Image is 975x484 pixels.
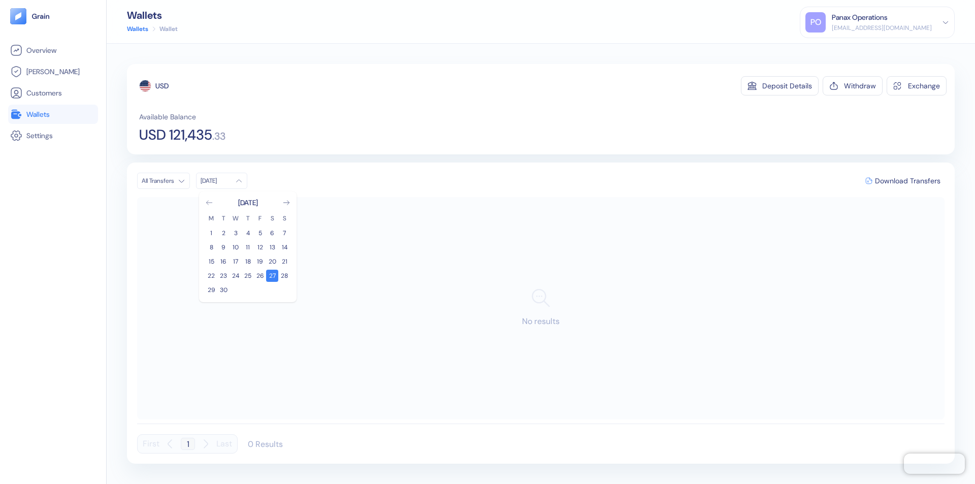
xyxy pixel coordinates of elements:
button: 16 [217,255,230,268]
div: Withdraw [844,82,876,89]
div: [DATE] [238,198,258,208]
div: Wallets [127,10,178,20]
div: Panax Operations [832,12,888,23]
div: [EMAIL_ADDRESS][DOMAIN_NAME] [832,23,932,33]
th: Monday [205,214,217,223]
img: logo [31,13,50,20]
span: USD 121,435 [139,128,212,142]
button: 27 [266,270,278,282]
button: Withdraw [823,76,883,95]
button: 26 [254,270,266,282]
button: 14 [278,241,290,253]
button: 7 [278,227,290,239]
a: Customers [10,87,96,99]
button: Download Transfers [861,173,945,188]
button: 28 [278,270,290,282]
th: Thursday [242,214,254,223]
button: 20 [266,255,278,268]
button: 23 [217,270,230,282]
button: 3 [230,227,242,239]
button: 10 [230,241,242,253]
a: Wallets [127,24,148,34]
button: 30 [217,284,230,296]
button: 24 [230,270,242,282]
button: First [143,434,159,454]
button: 17 [230,255,242,268]
button: Deposit Details [741,76,819,95]
th: Friday [254,214,266,223]
span: [PERSON_NAME] [26,67,80,77]
span: . 33 [212,131,225,141]
button: Exchange [887,76,947,95]
button: 19 [254,255,266,268]
a: Settings [10,130,96,142]
th: Saturday [266,214,278,223]
button: 9 [217,241,230,253]
span: Wallets [26,109,50,119]
div: PO [805,12,826,33]
button: 6 [266,227,278,239]
th: Sunday [278,214,290,223]
button: 12 [254,241,266,253]
a: Overview [10,44,96,56]
a: [PERSON_NAME] [10,66,96,78]
div: [DATE] [201,177,231,185]
button: 29 [205,284,217,296]
span: Download Transfers [875,177,940,184]
button: 22 [205,270,217,282]
th: Wednesday [230,214,242,223]
button: Last [216,434,232,454]
button: 18 [242,255,254,268]
button: 1 [205,227,217,239]
div: 0 Results [248,439,283,449]
iframe: Chatra live chat [904,454,965,474]
button: 5 [254,227,266,239]
span: Overview [26,45,56,55]
img: logo-tablet-V2.svg [10,8,26,24]
a: Wallets [10,108,96,120]
button: 15 [205,255,217,268]
div: No results [137,197,945,420]
button: 4 [242,227,254,239]
button: 13 [266,241,278,253]
button: 21 [278,255,290,268]
button: 11 [242,241,254,253]
th: Tuesday [217,214,230,223]
button: 25 [242,270,254,282]
button: [DATE] [196,173,247,189]
button: 2 [217,227,230,239]
span: Customers [26,88,62,98]
div: Exchange [908,82,940,89]
div: Deposit Details [762,82,812,89]
button: Go to next month [282,199,290,207]
div: USD [155,81,169,91]
button: 8 [205,241,217,253]
button: Go to previous month [205,199,213,207]
span: Settings [26,131,53,141]
span: Available Balance [139,112,196,122]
